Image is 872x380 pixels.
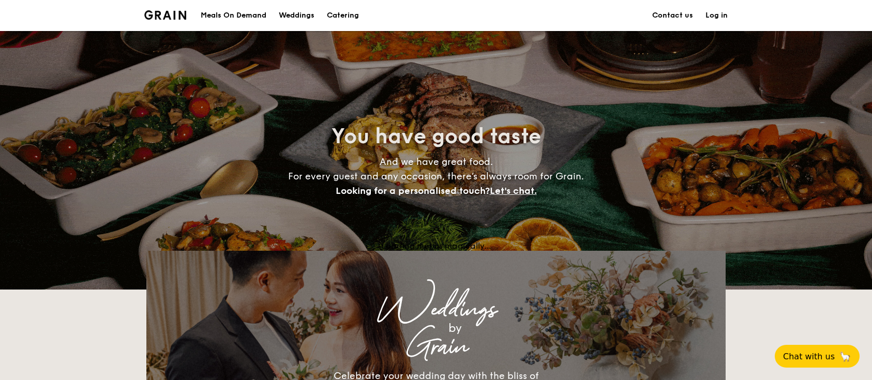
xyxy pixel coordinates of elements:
span: Chat with us [783,352,835,361]
div: by [276,319,635,338]
img: Grain [144,10,186,20]
div: Weddings [237,300,635,319]
a: Logotype [144,10,186,20]
span: 🦙 [839,351,851,362]
div: Loading menus magically... [146,241,726,251]
button: Chat with us🦙 [775,345,860,368]
div: Grain [237,338,635,356]
span: Let's chat. [490,185,537,196]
